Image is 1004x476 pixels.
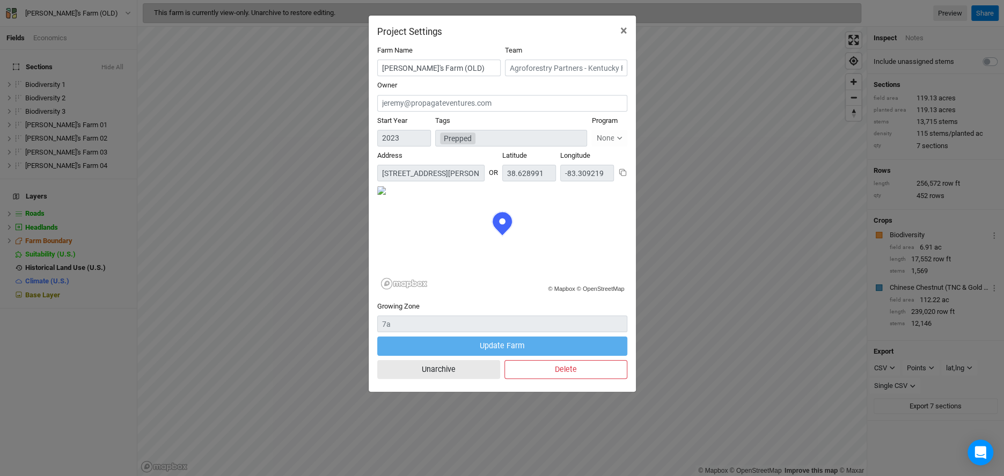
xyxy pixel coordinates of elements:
input: Start Year [377,130,431,147]
a: © OpenStreetMap [577,285,625,292]
button: Copy [618,168,627,177]
label: Team [505,46,522,55]
a: © Mapbox [548,285,575,292]
label: Owner [377,80,397,90]
input: Project/Farm Name [377,60,501,76]
a: Mapbox logo [380,277,428,290]
input: Longitude [560,165,614,181]
label: Tags [435,116,450,126]
div: Open Intercom Messenger [968,440,993,465]
h2: Project Settings [377,26,442,37]
label: Start Year [377,116,407,126]
button: Update Farm [377,336,627,355]
span: × [620,23,627,38]
input: 7a [377,316,627,332]
label: Program [591,116,617,126]
label: Latitude [502,151,527,160]
label: Longitude [560,151,590,160]
input: jeremy@propagateventures.com [377,95,627,112]
label: Address [377,151,402,160]
button: Unarchive [377,360,500,379]
button: Delete [504,360,627,379]
div: None [596,133,614,144]
button: Close [612,16,636,46]
input: Latitude [502,165,556,181]
label: Growing Zone [377,302,420,311]
div: OR [489,159,498,178]
button: None [591,130,627,147]
label: Farm Name [377,46,413,55]
input: Agroforestry Partners - Kentucky Fall 2023 [505,60,627,76]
